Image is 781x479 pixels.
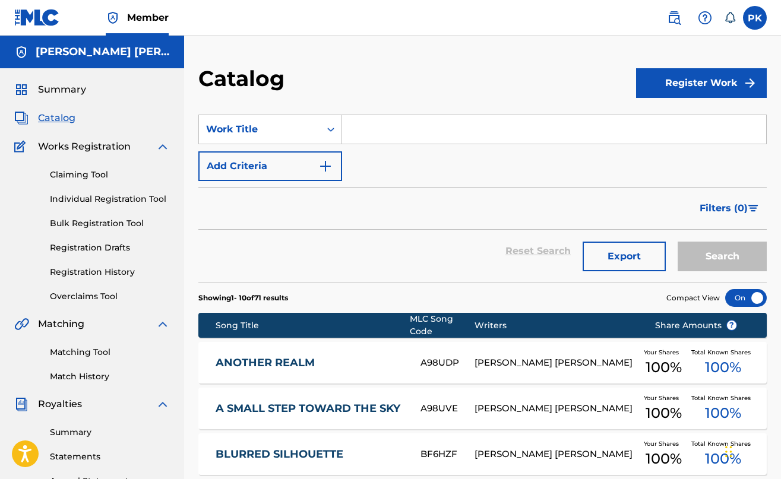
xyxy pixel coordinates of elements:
iframe: Chat Widget [722,422,781,479]
span: Compact View [666,293,720,303]
span: Your Shares [644,394,684,402]
img: Summary [14,83,29,97]
div: [PERSON_NAME] [PERSON_NAME] [475,356,637,370]
span: 100 % [646,357,682,378]
button: Add Criteria [198,151,342,181]
span: Catalog [38,111,75,125]
img: expand [156,397,170,411]
div: [PERSON_NAME] [PERSON_NAME] [475,402,637,415]
span: Total Known Shares [691,348,755,357]
div: A98UDP [420,356,475,370]
div: BF6HZF [420,448,475,461]
span: Total Known Shares [691,394,755,402]
img: help [698,11,712,25]
div: Writers [475,319,637,332]
img: f7272a7cc735f4ea7f67.svg [743,76,757,90]
img: filter [748,205,758,212]
a: Statements [50,451,170,463]
span: Share Amounts [655,319,737,332]
span: Member [127,11,169,24]
div: User Menu [743,6,767,30]
span: Filters ( 0 ) [700,201,748,215]
img: Matching [14,317,29,331]
div: Notifications [724,12,736,24]
h5: Paul Hervé Konaté [36,45,170,59]
span: Your Shares [644,348,684,357]
img: Accounts [14,45,29,59]
div: Song Title [216,319,410,332]
button: Register Work [636,68,767,98]
h2: Catalog [198,65,290,92]
span: Your Shares [644,439,684,448]
div: Work Title [206,122,313,137]
a: Matching Tool [50,346,170,359]
div: MLC Song Code [410,313,475,338]
button: Export [583,242,666,271]
form: Search Form [198,115,767,283]
div: Help [693,6,717,30]
a: Claiming Tool [50,169,170,181]
span: Royalties [38,397,82,411]
img: expand [156,317,170,331]
img: Works Registration [14,139,30,154]
img: expand [156,139,170,154]
span: 100 % [646,448,682,470]
a: Individual Registration Tool [50,193,170,205]
button: Filters (0) [693,193,767,223]
span: Total Known Shares [691,439,755,448]
img: Catalog [14,111,29,125]
div: Widget de chat [722,422,781,479]
img: Royalties [14,397,29,411]
span: 100 % [646,402,682,424]
a: Overclaims Tool [50,290,170,303]
div: Glisser [725,434,732,470]
span: Summary [38,83,86,97]
a: CatalogCatalog [14,111,75,125]
p: Showing 1 - 10 of 71 results [198,293,288,303]
span: 100 % [705,402,741,424]
a: Registration History [50,266,170,278]
span: 100 % [705,448,741,470]
img: MLC Logo [14,9,60,26]
span: ? [727,321,736,330]
img: Top Rightsholder [106,11,120,25]
a: Public Search [662,6,686,30]
a: SummarySummary [14,83,86,97]
a: A SMALL STEP TOWARD THE SKY [216,402,405,415]
img: 9d2ae6d4665cec9f34b9.svg [318,159,333,173]
a: Registration Drafts [50,242,170,254]
div: [PERSON_NAME] [PERSON_NAME] [475,448,637,461]
span: Matching [38,317,84,331]
span: Works Registration [38,139,131,154]
a: Match History [50,370,170,383]
div: A98UVE [420,402,475,415]
a: BLURRED SILHOUETTE [216,448,405,461]
a: ANOTHER REALM [216,356,405,370]
img: search [667,11,681,25]
a: Bulk Registration Tool [50,217,170,230]
span: 100 % [705,357,741,378]
a: Summary [50,426,170,439]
